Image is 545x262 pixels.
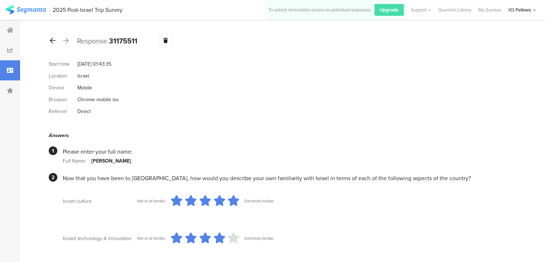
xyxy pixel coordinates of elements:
div: Now that you have been to [GEOGRAPHIC_DATA], how would you describe your own familiarity with Isr... [63,174,511,182]
div: | [49,6,50,14]
div: Israel culture [63,197,137,205]
div: To unlock immediate access to unlimited responses [268,6,371,13]
span: Response [77,36,107,46]
div: Answers [49,132,511,139]
div: Upgrade [374,4,404,16]
div: Location [49,72,77,80]
div: Direct [77,108,91,115]
div: Israeli technology & innovation [63,235,137,242]
div: ICI Fellows [508,6,531,13]
div: Support [411,4,431,15]
a: Question Library [435,6,475,13]
div: 2025 Post-Israel Trip Survey [53,6,123,13]
div: Start time [49,60,77,68]
div: Israel [77,72,89,80]
div: Full Name: [63,157,91,165]
div: Not at all familiar [137,235,166,241]
div: Mobile [77,84,92,92]
img: segmanta logo [5,5,46,14]
div: Not at all familiar [137,198,166,204]
div: [DATE] 01:43:35 [77,60,111,68]
div: Browser [49,96,77,103]
b: 31175511 [109,36,137,46]
div: Extremely familiar [244,198,274,204]
a: Upgrade [371,4,404,16]
div: Referrer [49,108,77,115]
div: 1 [49,146,57,155]
div: 2 [49,173,57,182]
div: Chrome mobile ios [77,96,119,103]
div: Device [49,84,77,92]
a: My Surveys [475,6,505,13]
div: Please enter your full name: [63,148,511,156]
div: [PERSON_NAME] [91,157,131,165]
div: Extremely familiar [244,235,274,241]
